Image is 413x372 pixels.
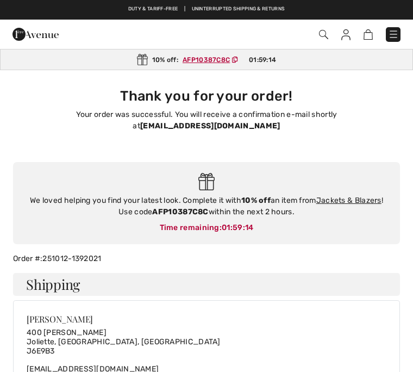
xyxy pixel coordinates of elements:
[20,88,393,104] h3: Thank you for your order!
[319,30,328,39] img: Search
[364,29,373,40] img: Shopping Bag
[7,253,406,264] div: Order #:
[12,29,59,39] a: 1ère Avenue
[183,56,230,64] ins: AFP10387C8C
[241,196,271,205] strong: 10% off
[222,223,253,232] span: 01:59:14
[13,273,400,295] h4: Shipping
[42,254,101,263] a: 251012-1392021
[12,23,59,45] img: 1ère Avenue
[27,314,221,324] div: [PERSON_NAME]
[27,328,221,356] span: 400 [PERSON_NAME] Joliette, [GEOGRAPHIC_DATA], [GEOGRAPHIC_DATA] J6E9B3
[341,29,351,40] img: My Info
[388,29,399,40] img: Menu
[152,207,208,216] strong: AFP10387C8C
[24,195,389,218] div: We loved helping you find your latest look. Complete it with an item from ! Use code within the n...
[140,121,280,131] strong: [EMAIL_ADDRESS][DOMAIN_NAME]
[137,54,148,65] img: Gift.svg
[249,55,276,65] span: 01:59:14
[20,109,393,132] p: Your order was successful. You will receive a confirmation e-mail shortly at
[24,222,389,233] div: Time remaining:
[316,196,381,205] a: Jackets & Blazers
[198,173,215,191] img: Gift.svg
